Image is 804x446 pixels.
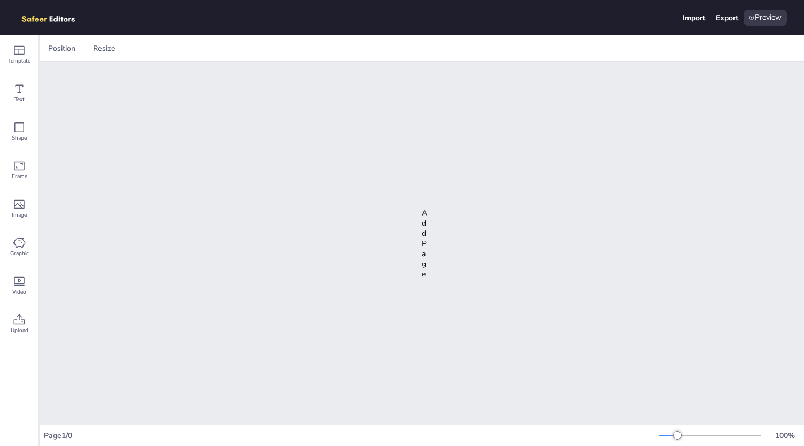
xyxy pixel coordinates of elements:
span: Template [8,57,30,65]
div: 100 % [772,430,798,441]
span: Video [12,288,26,296]
img: logo.png [17,10,91,26]
div: Page 1 / 0 [44,430,659,441]
div: Import [683,13,705,23]
span: Image [12,211,27,219]
span: Position [46,43,78,53]
span: Text [14,95,25,104]
span: Upload [11,326,28,335]
span: Graphic [10,249,29,258]
span: Resize [91,43,118,53]
div: Preview [744,10,787,26]
span: Frame [12,172,27,181]
div: Export [716,13,738,23]
span: Shape [12,134,27,142]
